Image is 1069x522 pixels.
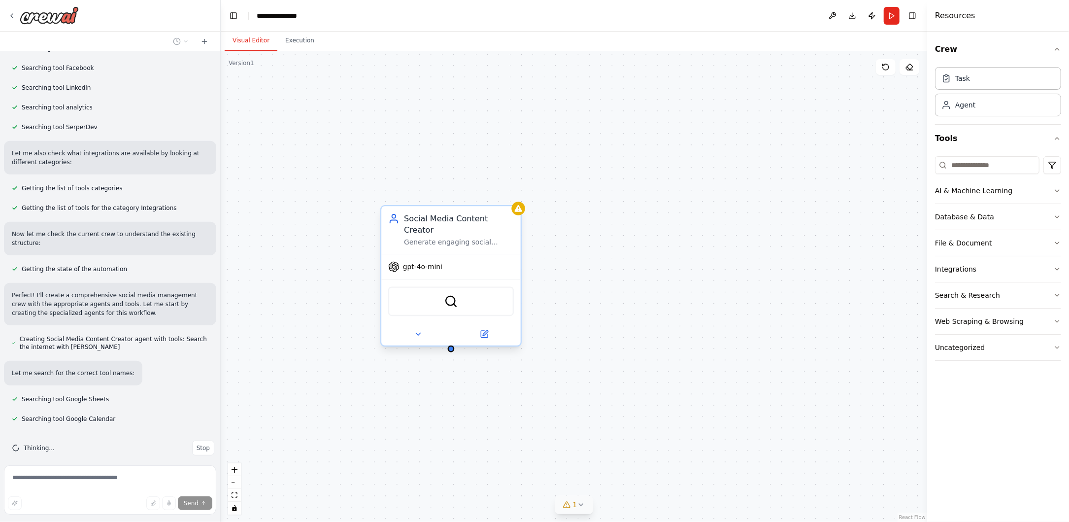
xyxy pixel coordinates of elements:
[404,213,514,236] div: Social Media Content Creator
[12,230,208,247] p: Now let me check the current crew to understand the existing structure:
[22,64,94,72] span: Searching tool Facebook
[935,212,994,222] div: Database & Data
[555,496,593,514] button: 1
[935,343,985,352] div: Uncategorized
[935,256,1061,282] button: Integrations
[935,35,1061,63] button: Crew
[12,149,208,167] p: Let me also check what integrations are available by looking at different categories:
[20,335,208,351] span: Creating Social Media Content Creator agent with tools: Search the internet with [PERSON_NAME]
[192,441,214,455] button: Stop
[257,11,305,21] nav: breadcrumb
[24,444,55,452] span: Thinking...
[573,500,577,510] span: 1
[22,415,115,423] span: Searching tool Google Calendar
[935,335,1061,360] button: Uncategorized
[22,104,93,111] span: Searching tool analytics
[197,444,210,452] span: Stop
[22,184,122,192] span: Getting the list of tools categories
[22,395,109,403] span: Searching tool Google Sheets
[22,84,91,92] span: Searching tool LinkedIn
[935,230,1061,256] button: File & Document
[955,73,970,83] div: Task
[169,35,193,47] button: Switch to previous chat
[277,31,322,51] button: Execution
[935,316,1024,326] div: Web Scraping & Browsing
[228,489,241,502] button: fit view
[20,6,79,24] img: Logo
[8,496,22,510] button: Improve this prompt
[227,9,240,23] button: Hide left sidebar
[146,496,160,510] button: Upload files
[228,463,241,515] div: React Flow controls
[404,238,514,247] div: Generate engaging social media content ideas based on trending topics in {industry}, create compe...
[935,178,1061,204] button: AI & Machine Learning
[935,309,1061,334] button: Web Scraping & Browsing
[12,369,134,378] p: Let me search for the correct tool names:
[12,291,208,317] p: Perfect! I'll create a comprehensive social media management crew with the appropriate agents and...
[935,10,975,22] h4: Resources
[22,204,177,212] span: Getting the list of tools for the category Integrations
[935,204,1061,230] button: Database & Data
[22,265,127,273] span: Getting the state of the automation
[228,476,241,489] button: zoom out
[935,282,1061,308] button: Search & Research
[197,35,212,47] button: Start a new chat
[228,502,241,515] button: toggle interactivity
[228,463,241,476] button: zoom in
[935,63,1061,124] div: Crew
[935,264,976,274] div: Integrations
[452,327,516,341] button: Open in side panel
[403,262,442,271] span: gpt-4o-mini
[935,186,1012,196] div: AI & Machine Learning
[229,59,254,67] div: Version 1
[444,295,458,309] img: SerperDevTool
[380,208,522,349] div: Social Media Content CreatorGenerate engaging social media content ideas based on trending topics...
[22,123,98,131] span: Searching tool SerperDev
[935,152,1061,369] div: Tools
[905,9,919,23] button: Hide right sidebar
[162,496,176,510] button: Click to speak your automation idea
[178,496,212,510] button: Send
[899,515,926,520] a: React Flow attribution
[935,290,1000,300] div: Search & Research
[184,499,199,507] span: Send
[225,31,277,51] button: Visual Editor
[955,100,975,110] div: Agent
[935,238,992,248] div: File & Document
[935,125,1061,152] button: Tools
